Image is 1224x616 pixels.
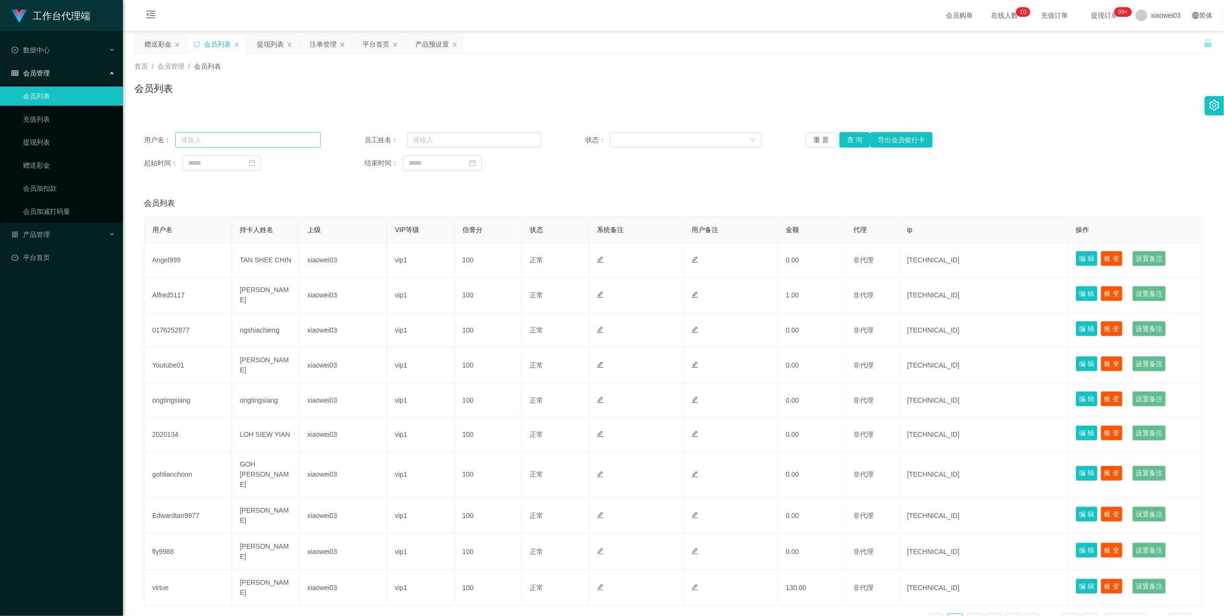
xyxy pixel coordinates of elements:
td: vip1 [387,534,454,570]
span: 用户名： [144,135,175,145]
span: 首页 [134,62,148,70]
i: 图标: edit [691,431,698,437]
i: 图标: edit [691,471,698,478]
td: 130.00 [778,570,846,606]
button: 账 变 [1101,466,1123,481]
span: 状态： [585,135,610,145]
td: xiaowei03 [300,383,387,418]
span: 用户名 [152,226,172,234]
td: vip1 [387,243,454,277]
i: 图标: menu-fold [134,0,167,31]
span: 提现订单 [1087,12,1123,19]
i: 图标: edit [597,431,604,437]
i: 图标: close [392,42,398,48]
td: 0.00 [778,452,846,498]
td: 100 [455,277,522,313]
span: 正常 [530,326,543,334]
td: vip1 [387,418,454,452]
button: 账 变 [1101,391,1123,407]
button: 账 变 [1101,542,1123,558]
div: 平台首页 [363,35,389,53]
td: [PERSON_NAME] [232,534,299,570]
span: 持卡人姓名 [240,226,273,234]
td: 100 [455,383,522,418]
span: 非代理 [853,396,873,404]
button: 设置备注 [1132,579,1166,594]
td: [TECHNICAL_ID] [899,452,1068,498]
button: 账 变 [1101,356,1123,371]
td: 100 [455,313,522,347]
td: xiaowei03 [300,313,387,347]
i: 图标: edit [691,584,698,591]
button: 查 询 [839,132,870,148]
i: 图标: edit [691,326,698,333]
td: fly9988 [145,534,232,570]
td: 100 [455,418,522,452]
i: 图标: edit [597,361,604,368]
button: 设置备注 [1132,425,1166,441]
span: 正常 [530,396,543,404]
h1: 工作台代理端 [33,0,90,31]
button: 设置备注 [1132,466,1166,481]
button: 重 置 [806,132,836,148]
i: 图标: edit [597,256,604,263]
td: [PERSON_NAME] [232,498,299,534]
span: 用户备注 [691,226,718,234]
td: xiaowei03 [300,534,387,570]
div: 注单管理 [310,35,337,53]
td: 0.00 [778,347,846,383]
td: Alfred5117 [145,277,232,313]
i: 图标: edit [597,291,604,298]
i: 图标: edit [597,396,604,403]
td: xiaowei03 [300,277,387,313]
button: 设置备注 [1132,286,1166,301]
td: [TECHNICAL_ID] [899,347,1068,383]
i: 图标: edit [691,512,698,518]
span: 会员管理 [158,62,184,70]
span: ip [907,226,912,234]
span: 非代理 [853,431,873,438]
i: 图标: close [339,42,345,48]
td: xiaowei03 [300,347,387,383]
i: 图标: appstore-o [12,231,18,238]
td: xiaowei03 [300,418,387,452]
span: 正常 [530,470,543,478]
i: 图标: edit [691,291,698,298]
td: [TECHNICAL_ID] [899,534,1068,570]
a: 会员加减打码量 [23,202,115,221]
td: 100 [455,452,522,498]
span: 非代理 [853,326,873,334]
i: 图标: close [452,42,458,48]
td: virtue [145,570,232,606]
span: 非代理 [853,470,873,478]
td: vip1 [387,277,454,313]
td: 0.00 [778,383,846,418]
td: Angel999 [145,243,232,277]
span: 非代理 [853,291,873,299]
i: 图标: edit [597,548,604,554]
td: [PERSON_NAME] [232,347,299,383]
span: 正常 [530,431,543,438]
span: 操作 [1076,226,1089,234]
button: 编 辑 [1076,542,1098,558]
td: 2020134 [145,418,232,452]
td: 100 [455,243,522,277]
span: 系统备注 [597,226,624,234]
span: 金额 [786,226,800,234]
i: 图标: setting [1209,100,1220,111]
span: 会员列表 [144,197,175,209]
button: 导出会员银行卡 [870,132,933,148]
span: 数据中心 [12,46,50,54]
a: 图标: dashboard平台首页 [12,248,115,267]
button: 设置备注 [1132,251,1166,266]
i: 图标: edit [691,396,698,403]
button: 编 辑 [1076,425,1098,441]
button: 编 辑 [1076,356,1098,371]
button: 编 辑 [1076,466,1098,481]
td: [TECHNICAL_ID] [899,418,1068,452]
input: 请输入 [175,132,321,148]
i: 图标: check-circle-o [12,47,18,53]
button: 设置备注 [1132,356,1166,371]
span: 起始时间： [144,158,182,168]
span: 充值订单 [1037,12,1073,19]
